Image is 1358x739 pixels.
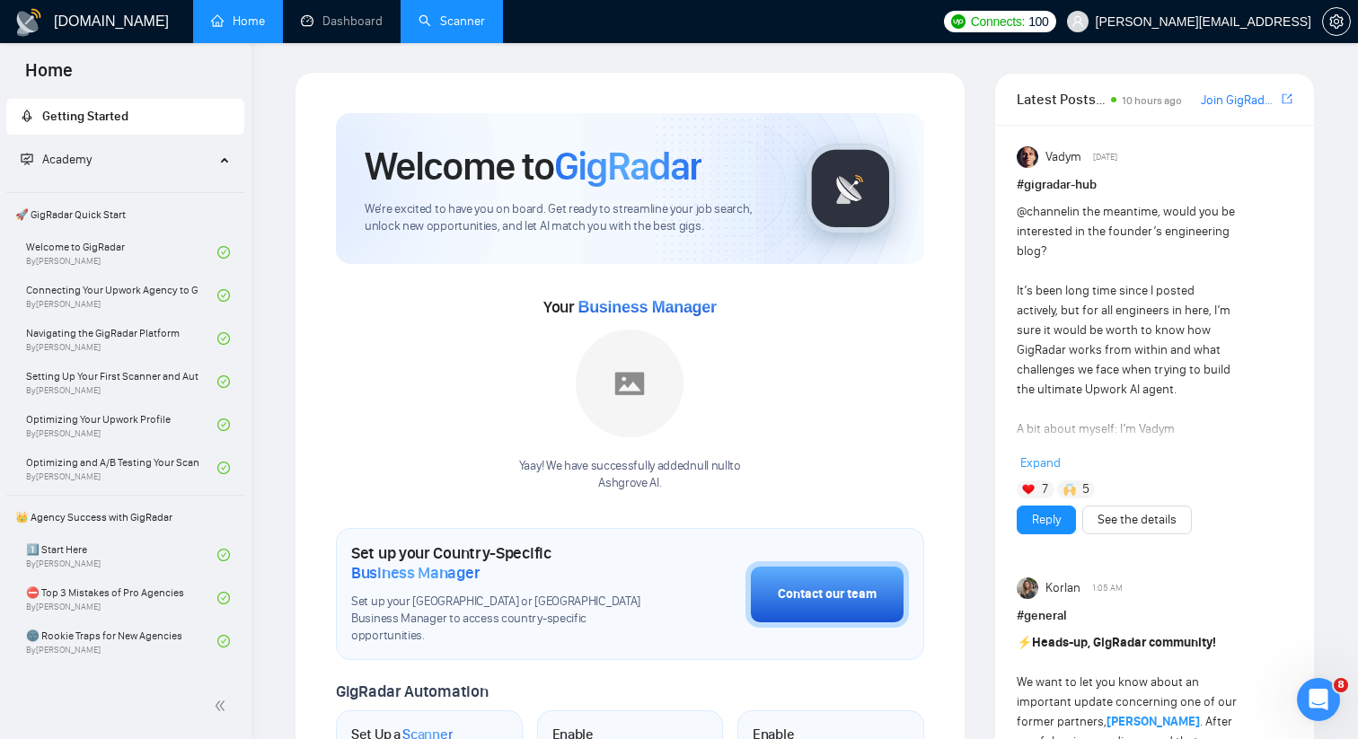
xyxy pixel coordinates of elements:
[543,297,717,317] span: Your
[26,276,217,315] a: Connecting Your Upwork Agency to GigRadarBy[PERSON_NAME]
[26,535,217,575] a: 1️⃣ Start HereBy[PERSON_NAME]
[519,458,741,492] div: Yaay! We have successfully added null null to
[1045,147,1081,167] span: Vadym
[26,362,217,401] a: Setting Up Your First Scanner and Auto-BidderBy[PERSON_NAME]
[971,12,1025,31] span: Connects:
[1282,91,1292,108] a: export
[6,99,244,135] li: Getting Started
[217,418,230,431] span: check-circle
[1022,483,1035,496] img: ❤️
[1082,480,1089,498] span: 5
[951,14,966,29] img: upwork-logo.png
[365,201,777,235] span: We're excited to have you on board. Get ready to streamline your job search, unlock new opportuni...
[21,110,33,122] span: rocket
[1017,88,1106,110] span: Latest Posts from the GigRadar Community
[1017,506,1076,534] button: Reply
[1063,483,1076,496] img: 🙌
[578,298,716,316] span: Business Manager
[806,144,895,233] img: gigradar-logo.png
[554,142,701,190] span: GigRadar
[576,330,683,437] img: placeholder.png
[1107,714,1200,729] a: [PERSON_NAME]
[1322,7,1351,36] button: setting
[351,563,480,583] span: Business Manager
[217,635,230,647] span: check-circle
[745,561,909,628] button: Contact our team
[26,578,217,618] a: ⛔ Top 3 Mistakes of Pro AgenciesBy[PERSON_NAME]
[26,448,217,488] a: Optimizing and A/B Testing Your Scanner for Better ResultsBy[PERSON_NAME]
[1032,635,1216,650] strong: Heads-up, GigRadar community!
[351,594,656,645] span: Set up your [GEOGRAPHIC_DATA] or [GEOGRAPHIC_DATA] Business Manager to access country-specific op...
[301,13,383,29] a: dashboardDashboard
[1082,506,1192,534] button: See the details
[1092,580,1123,596] span: 1:05 AM
[365,142,701,190] h1: Welcome to
[351,543,656,583] h1: Set up your Country-Specific
[1017,577,1038,599] img: Korlan
[519,475,741,492] p: Ashgrove AI .
[26,405,217,444] a: Optimizing Your Upwork ProfileBy[PERSON_NAME]
[1098,510,1177,530] a: See the details
[1017,635,1032,650] span: ⚡
[1201,91,1278,110] a: Join GigRadar Slack Community
[1020,455,1061,471] span: Expand
[1017,204,1070,219] span: @channel
[1017,146,1038,168] img: Vadym
[1282,92,1292,106] span: export
[1322,14,1351,29] a: setting
[8,197,242,233] span: 🚀 GigRadar Quick Start
[1323,14,1350,29] span: setting
[1032,510,1061,530] a: Reply
[217,462,230,474] span: check-circle
[1028,12,1048,31] span: 100
[26,621,217,661] a: 🌚 Rookie Traps for New AgenciesBy[PERSON_NAME]
[1071,15,1084,28] span: user
[26,233,217,272] a: Welcome to GigRadarBy[PERSON_NAME]
[1297,678,1340,721] iframe: Intercom live chat
[1017,606,1292,626] h1: # general
[217,289,230,302] span: check-circle
[26,319,217,358] a: Navigating the GigRadar PlatformBy[PERSON_NAME]
[1334,678,1348,692] span: 8
[21,153,33,165] span: fund-projection-screen
[217,375,230,388] span: check-circle
[26,664,217,704] a: ☠️ Fatal Traps for Solo Freelancers
[214,697,232,715] span: double-left
[336,682,488,701] span: GigRadar Automation
[8,499,242,535] span: 👑 Agency Success with GigRadar
[217,592,230,604] span: check-circle
[42,109,128,124] span: Getting Started
[14,8,43,37] img: logo
[217,246,230,259] span: check-circle
[1042,480,1048,498] span: 7
[11,57,87,95] span: Home
[1122,94,1182,107] span: 10 hours ago
[217,332,230,345] span: check-circle
[1017,175,1292,195] h1: # gigradar-hub
[1093,149,1117,165] span: [DATE]
[419,13,485,29] a: searchScanner
[1045,578,1080,598] span: Korlan
[217,549,230,561] span: check-circle
[211,13,265,29] a: homeHome
[21,152,92,167] span: Academy
[42,152,92,167] span: Academy
[778,585,877,604] div: Contact our team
